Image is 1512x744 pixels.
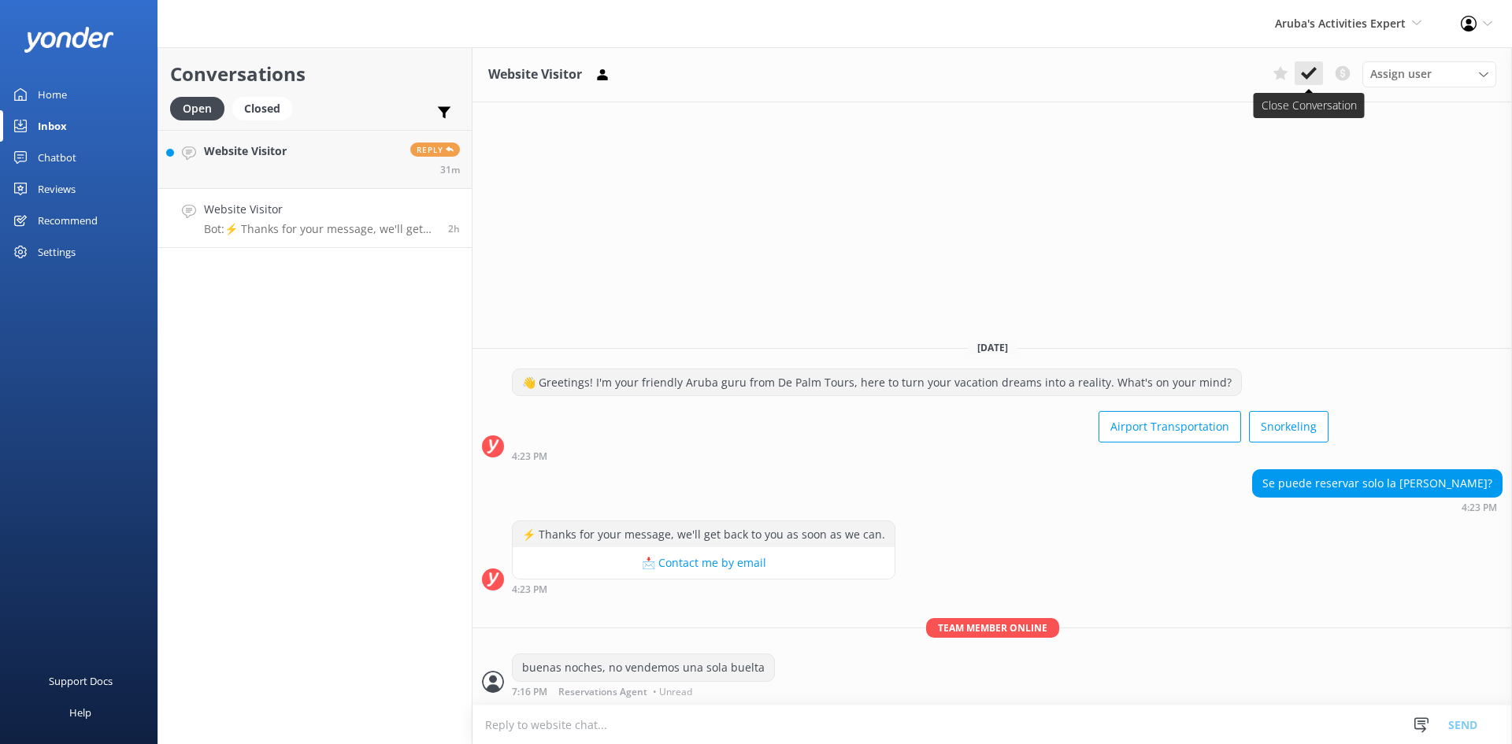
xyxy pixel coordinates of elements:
button: Airport Transportation [1099,411,1241,442]
button: Snorkeling [1249,411,1329,442]
span: Oct 10 2025 04:23pm (UTC -04:00) America/Caracas [448,222,460,235]
h4: Website Visitor [204,143,287,160]
span: Assign user [1370,65,1432,83]
span: Reservations Agent [558,687,647,697]
div: Home [38,79,67,110]
div: Recommend [38,205,98,236]
button: 📩 Contact me by email [513,547,895,579]
strong: 4:23 PM [1462,503,1497,513]
div: Open [170,97,224,120]
div: ⚡ Thanks for your message, we'll get back to you as soon as we can. [513,521,895,548]
div: Oct 10 2025 04:23pm (UTC -04:00) America/Caracas [1252,502,1503,513]
h4: Website Visitor [204,201,436,218]
a: Open [170,99,232,117]
div: Chatbot [38,142,76,173]
div: Help [69,697,91,728]
div: Oct 10 2025 04:23pm (UTC -04:00) America/Caracas [512,583,895,594]
p: Bot: ⚡ Thanks for your message, we'll get back to you as soon as we can. [204,222,436,236]
div: Oct 10 2025 04:23pm (UTC -04:00) America/Caracas [512,450,1329,461]
div: Support Docs [49,665,113,697]
a: Website Visitor Reply31m [158,130,472,189]
div: Assign User [1362,61,1496,87]
div: Reviews [38,173,76,205]
a: Website VisitorBot:⚡ Thanks for your message, we'll get back to you as soon as we can.2h [158,189,472,248]
span: Aruba's Activities Expert [1275,16,1406,31]
div: 👋 Greetings! I'm your friendly Aruba guru from De Palm Tours, here to turn your vacation dreams i... [513,369,1241,396]
img: yonder-white-logo.png [24,27,114,53]
div: Closed [232,97,292,120]
h2: Conversations [170,59,460,89]
div: buenas noches, no vendemos una sola buelta [513,654,774,681]
strong: 4:23 PM [512,585,547,594]
span: • Unread [653,687,692,697]
span: Reply [410,143,460,157]
div: Inbox [38,110,67,142]
div: Oct 10 2025 07:16pm (UTC -04:00) America/Caracas [512,686,775,697]
h3: Website Visitor [488,65,582,85]
a: Closed [232,99,300,117]
strong: 4:23 PM [512,452,547,461]
span: Oct 10 2025 06:44pm (UTC -04:00) America/Caracas [440,163,460,176]
div: Settings [38,236,76,268]
strong: 7:16 PM [512,687,547,697]
div: Se puede reservar solo la [PERSON_NAME]? [1253,470,1502,497]
span: Team member online [926,618,1059,638]
span: [DATE] [968,341,1017,354]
